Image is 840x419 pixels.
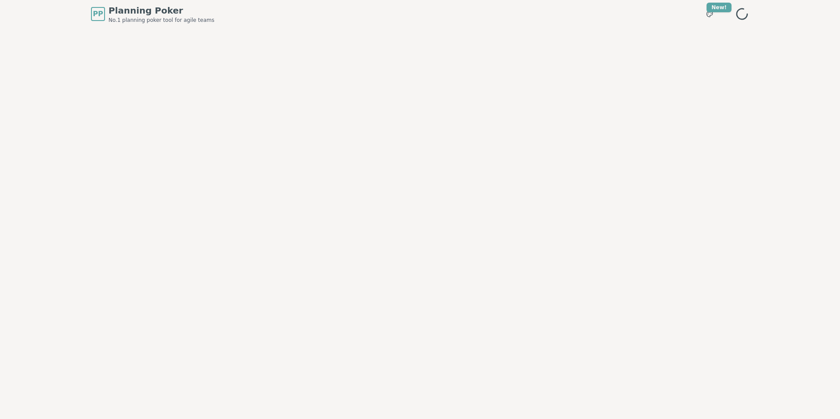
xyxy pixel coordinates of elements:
span: No.1 planning poker tool for agile teams [108,17,214,24]
span: Planning Poker [108,4,214,17]
span: PP [93,9,103,19]
div: New! [707,3,731,12]
button: New! [702,6,717,22]
a: PPPlanning PokerNo.1 planning poker tool for agile teams [91,4,214,24]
